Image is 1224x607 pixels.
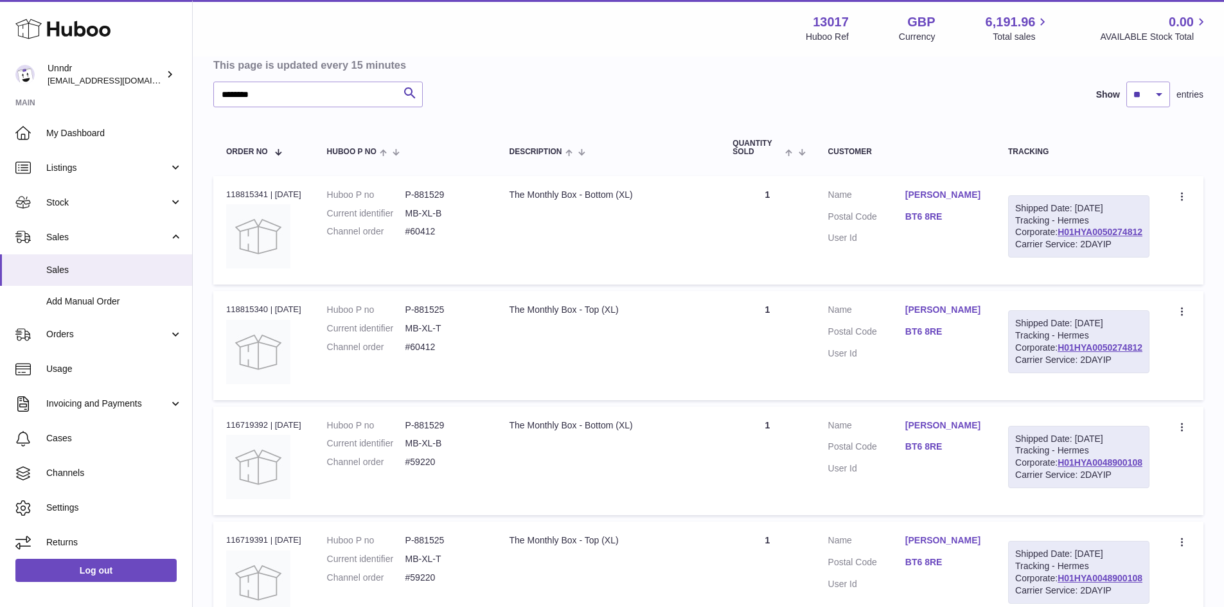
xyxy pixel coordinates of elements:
div: 116719391 | [DATE] [226,534,301,546]
span: Orders [46,328,169,340]
div: Huboo Ref [806,31,849,43]
span: entries [1176,89,1203,101]
div: Shipped Date: [DATE] [1015,433,1142,445]
span: My Dashboard [46,127,182,139]
div: 118815341 | [DATE] [226,189,301,200]
dt: Current identifier [327,553,405,565]
a: H01HYA0048900108 [1058,573,1142,583]
a: Log out [15,559,177,582]
a: H01HYA0050274812 [1058,342,1142,353]
dt: Name [828,304,905,319]
span: Order No [226,148,268,156]
img: internalAdmin-13017@internal.huboo.com [15,65,35,84]
td: 1 [720,176,815,285]
dd: MB-XL-T [405,553,484,565]
a: [PERSON_NAME] [905,304,982,316]
a: H01HYA0050274812 [1058,227,1142,237]
a: BT6 8RE [905,441,982,453]
div: Tracking - Hermes Corporate: [1008,195,1149,258]
span: 0.00 [1169,13,1194,31]
dd: MB-XL-B [405,207,484,220]
div: 118815340 | [DATE] [226,304,301,315]
dt: Postal Code [828,556,905,572]
a: [PERSON_NAME] [905,189,982,201]
div: Shipped Date: [DATE] [1015,548,1142,560]
span: Cases [46,432,182,444]
div: Carrier Service: 2DAYIP [1015,585,1142,597]
div: Tracking - Hermes Corporate: [1008,310,1149,373]
span: 6,191.96 [986,13,1036,31]
dt: Channel order [327,225,405,238]
dd: #60412 [405,225,484,238]
span: Listings [46,162,169,174]
dd: P-881525 [405,534,484,547]
dd: P-881529 [405,419,484,432]
td: 1 [720,407,815,515]
a: BT6 8RE [905,211,982,223]
dt: Huboo P no [327,189,405,201]
span: Total sales [993,31,1050,43]
dt: Current identifier [327,437,405,450]
dt: Channel order [327,572,405,584]
a: BT6 8RE [905,556,982,568]
div: Carrier Service: 2DAYIP [1015,354,1142,366]
a: [PERSON_NAME] [905,419,982,432]
a: 6,191.96 Total sales [986,13,1051,43]
div: The Monthly Box - Top (XL) [509,534,707,547]
div: Tracking - Hermes Corporate: [1008,426,1149,489]
span: Sales [46,231,169,243]
strong: GBP [907,13,935,31]
div: Customer [828,148,982,156]
dt: User Id [828,232,905,244]
span: Invoicing and Payments [46,398,169,410]
h3: This page is updated every 15 minutes [213,58,1200,72]
span: Channels [46,467,182,479]
dt: Current identifier [327,322,405,335]
div: Shipped Date: [DATE] [1015,317,1142,330]
span: Add Manual Order [46,295,182,308]
div: The Monthly Box - Bottom (XL) [509,419,707,432]
dt: Name [828,419,905,435]
img: no-photo.jpg [226,204,290,268]
span: AVAILABLE Stock Total [1100,31,1209,43]
img: no-photo.jpg [226,435,290,499]
dt: Name [828,534,905,550]
span: [EMAIL_ADDRESS][DOMAIN_NAME] [48,75,189,85]
div: Currency [899,31,936,43]
dd: P-881525 [405,304,484,316]
span: Usage [46,363,182,375]
dt: User Id [828,462,905,475]
span: Huboo P no [327,148,377,156]
div: Shipped Date: [DATE] [1015,202,1142,215]
dd: P-881529 [405,189,484,201]
td: 1 [720,291,815,400]
span: Description [509,148,562,156]
span: Stock [46,197,169,209]
dt: User Id [828,347,905,360]
dt: User Id [828,578,905,590]
dt: Postal Code [828,441,905,456]
span: Sales [46,264,182,276]
dd: MB-XL-T [405,322,484,335]
dd: #60412 [405,341,484,353]
div: The Monthly Box - Bottom (XL) [509,189,707,201]
img: no-photo.jpg [226,320,290,384]
dt: Channel order [327,456,405,468]
dt: Current identifier [327,207,405,220]
dd: #59220 [405,456,484,468]
div: Tracking [1008,148,1149,156]
dt: Postal Code [828,211,905,226]
dt: Huboo P no [327,534,405,547]
dt: Channel order [327,341,405,353]
div: The Monthly Box - Top (XL) [509,304,707,316]
div: Carrier Service: 2DAYIP [1015,469,1142,481]
a: BT6 8RE [905,326,982,338]
span: Quantity Sold [732,139,782,156]
div: Tracking - Hermes Corporate: [1008,541,1149,604]
span: Returns [46,536,182,549]
dd: MB-XL-B [405,437,484,450]
dt: Postal Code [828,326,905,341]
dt: Huboo P no [327,304,405,316]
dt: Name [828,189,905,204]
label: Show [1096,89,1120,101]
